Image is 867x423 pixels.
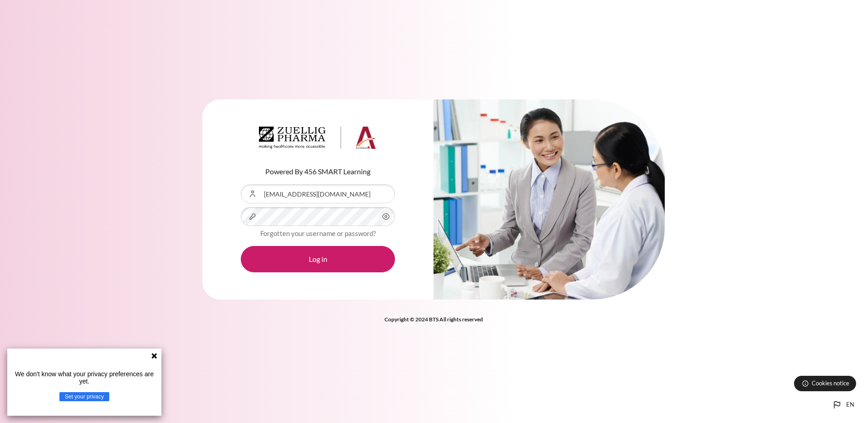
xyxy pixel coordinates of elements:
[260,229,376,237] a: Forgotten your username or password?
[59,392,109,401] button: Set your privacy
[241,184,395,203] input: Username or Email Address
[794,376,856,391] button: Cookies notice
[11,370,158,385] p: We don't know what your privacy preferences are yet.
[385,316,483,323] strong: Copyright © 2024 BTS All rights reserved
[241,166,395,177] p: Powered By 456 SMART Learning
[828,396,858,414] button: Languages
[259,127,377,153] a: Architeck
[812,379,849,388] span: Cookies notice
[241,246,395,272] button: Log in
[259,127,377,149] img: Architeck
[846,400,854,409] span: en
